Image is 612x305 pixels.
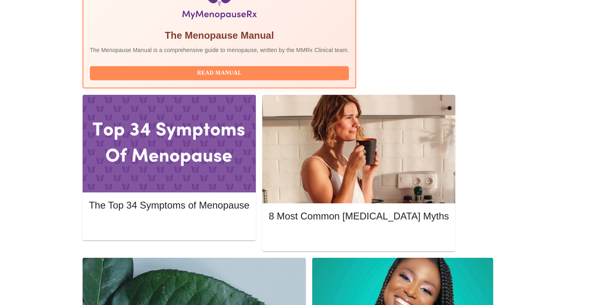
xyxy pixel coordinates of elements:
[90,46,349,54] p: The Menopause Manual is a comprehensive guide to menopause, written by the MMRx Clinical team.
[90,69,351,76] a: Read Manual
[89,222,251,229] a: Read More
[269,210,449,223] h5: 8 Most Common [MEDICAL_DATA] Myths
[89,199,249,212] h5: The Top 34 Symptoms of Menopause
[89,219,249,233] button: Read More
[269,233,451,240] a: Read More
[277,232,441,242] span: Read More
[90,29,349,42] h5: The Menopause Manual
[98,68,341,78] span: Read Manual
[90,66,349,80] button: Read Manual
[269,230,449,244] button: Read More
[97,221,241,231] span: Read More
